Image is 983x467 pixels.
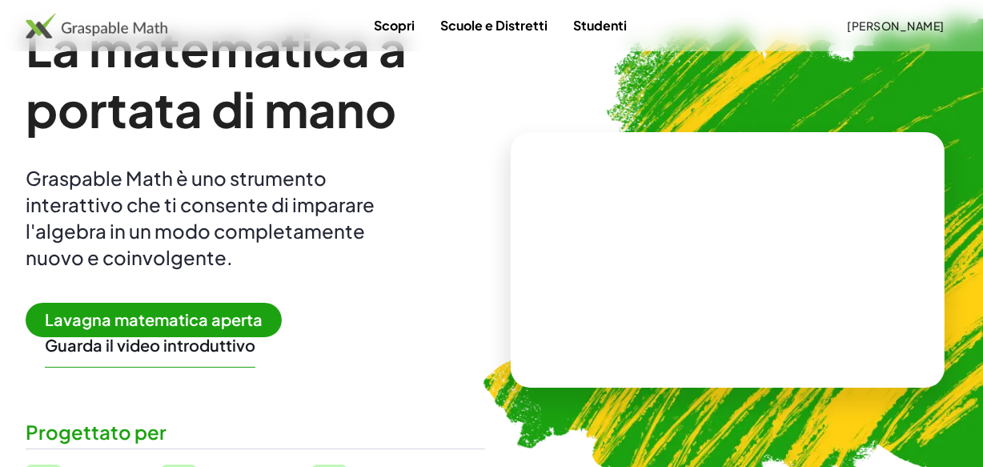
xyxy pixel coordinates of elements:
font: Scopri [374,17,415,34]
video: Di cosa si tratta? Questa è la notazione matematica dinamica. La notazione matematica dinamica gi... [608,199,848,320]
font: [PERSON_NAME] [848,18,945,33]
button: Guarda il video introduttivo [45,335,255,356]
font: Lavagna matematica aperta [45,309,263,329]
font: Scuole e Distretti [440,17,548,34]
button: [PERSON_NAME] [834,11,957,40]
a: Lavagna matematica aperta [26,312,295,329]
font: Progettato per [26,420,167,444]
font: Graspable Math è uno strumento interattivo che ti consente di imparare l'algebra in un modo compl... [26,166,375,269]
a: Studenti [560,10,640,40]
a: Scopri [361,10,427,40]
font: Studenti [573,17,627,34]
font: La matematica a portata di mano [26,18,407,139]
a: Scuole e Distretti [427,10,560,40]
